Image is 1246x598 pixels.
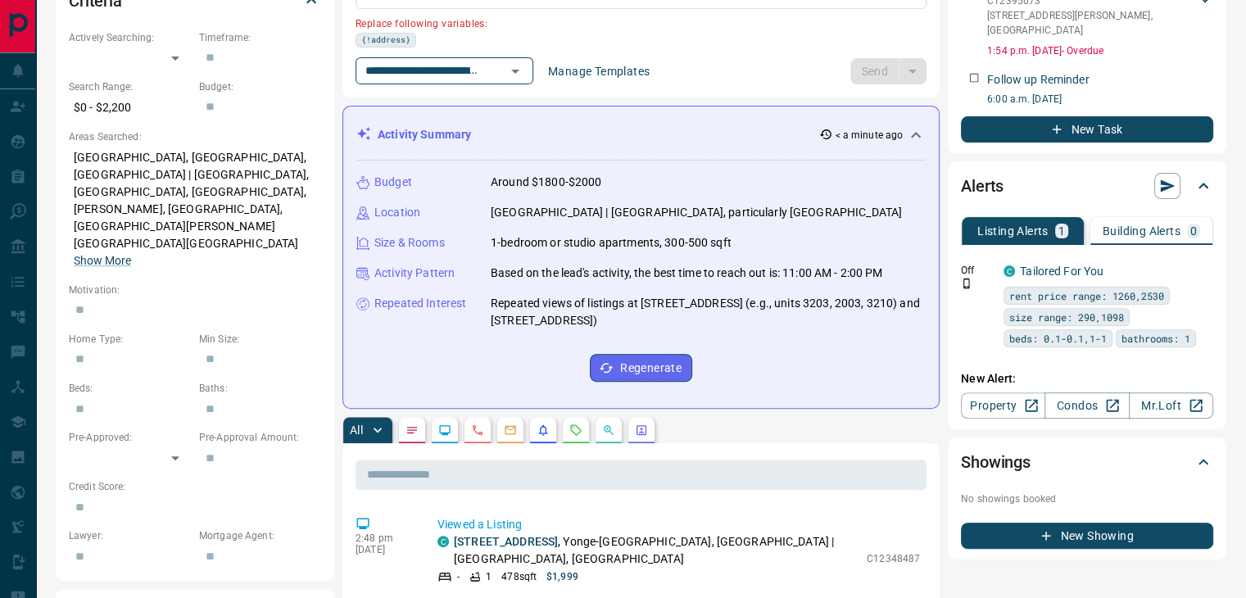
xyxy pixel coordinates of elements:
div: Activity Summary< a minute ago [356,120,926,150]
p: Min Size: [199,332,321,347]
p: Off [961,263,994,278]
p: Pre-Approval Amount: [199,430,321,445]
p: Repeated views of listings at [STREET_ADDRESS] (e.g., units 3203, 2003, 3210) and [STREET_ADDRESS]) [491,295,926,329]
svg: Notes [406,424,419,437]
p: Activity Pattern [374,265,455,282]
span: rent price range: 1260,2530 [1009,288,1164,304]
h2: Alerts [961,173,1004,199]
p: Size & Rooms [374,234,445,251]
div: condos.ca [437,536,449,547]
p: Areas Searched: [69,129,321,144]
p: No showings booked [961,492,1213,506]
p: C12348487 [867,551,920,566]
p: Motivation: [69,283,321,297]
span: size range: 290,1098 [1009,309,1124,325]
div: Showings [961,442,1213,482]
p: Lawyer: [69,528,191,543]
p: All [350,424,363,436]
span: {!address} [361,34,410,47]
a: [STREET_ADDRESS] [454,535,558,548]
div: condos.ca [1004,265,1015,277]
p: $1,999 [546,569,578,584]
p: Search Range: [69,79,191,94]
svg: Emails [504,424,517,437]
button: New Showing [961,523,1213,549]
svg: Calls [471,424,484,437]
a: Tailored For You [1020,265,1103,278]
p: Beds: [69,381,191,396]
svg: Agent Actions [635,424,648,437]
p: Timeframe: [199,30,321,45]
p: Mortgage Agent: [199,528,321,543]
p: , Yonge-[GEOGRAPHIC_DATA], [GEOGRAPHIC_DATA] | [GEOGRAPHIC_DATA], [GEOGRAPHIC_DATA] [454,533,859,568]
p: Listing Alerts [977,225,1049,237]
p: Replace following variables: [356,11,915,33]
button: Manage Templates [538,58,659,84]
svg: Opportunities [602,424,615,437]
p: Viewed a Listing [437,516,920,533]
svg: Requests [569,424,582,437]
p: 1 [486,569,492,584]
span: bathrooms: 1 [1121,330,1190,347]
p: Building Alerts [1103,225,1180,237]
button: Regenerate [590,354,692,382]
button: Open [504,60,527,83]
div: split button [850,58,927,84]
div: Alerts [961,166,1213,206]
p: 2:48 pm [356,532,413,544]
p: 0 [1190,225,1197,237]
p: Actively Searching: [69,30,191,45]
p: [DATE] [356,544,413,555]
p: $0 - $2,200 [69,94,191,121]
p: 1-bedroom or studio apartments, 300-500 sqft [491,234,732,251]
p: Follow up Reminder [987,71,1089,88]
p: - [457,569,460,584]
p: Repeated Interest [374,295,466,312]
span: beds: 0.1-0.1,1-1 [1009,330,1107,347]
svg: Listing Alerts [537,424,550,437]
button: Show More [74,252,131,270]
p: Budget: [199,79,321,94]
p: < a minute ago [836,128,904,143]
p: Location [374,204,420,221]
a: Property [961,392,1045,419]
p: New Alert: [961,370,1213,387]
p: Based on the lead's activity, the best time to reach out is: 11:00 AM - 2:00 PM [491,265,882,282]
p: Baths: [199,381,321,396]
p: Pre-Approved: [69,430,191,445]
p: Credit Score: [69,479,321,494]
a: Condos [1044,392,1129,419]
p: Home Type: [69,332,191,347]
p: 478 sqft [501,569,537,584]
h2: Showings [961,449,1031,475]
a: Mr.Loft [1129,392,1213,419]
p: Activity Summary [378,126,471,143]
button: New Task [961,116,1213,143]
p: [GEOGRAPHIC_DATA] | [GEOGRAPHIC_DATA], particularly [GEOGRAPHIC_DATA] [491,204,902,221]
p: 1 [1058,225,1065,237]
p: 6:00 a.m. [DATE] [987,92,1213,106]
svg: Lead Browsing Activity [438,424,451,437]
p: Budget [374,174,412,191]
p: [STREET_ADDRESS][PERSON_NAME] , [GEOGRAPHIC_DATA] [987,8,1197,38]
p: 1:54 p.m. [DATE] - Overdue [987,43,1213,58]
svg: Push Notification Only [961,278,972,289]
p: Around $1800-$2000 [491,174,601,191]
p: [GEOGRAPHIC_DATA], [GEOGRAPHIC_DATA], [GEOGRAPHIC_DATA] | [GEOGRAPHIC_DATA], [GEOGRAPHIC_DATA], [... [69,144,321,274]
